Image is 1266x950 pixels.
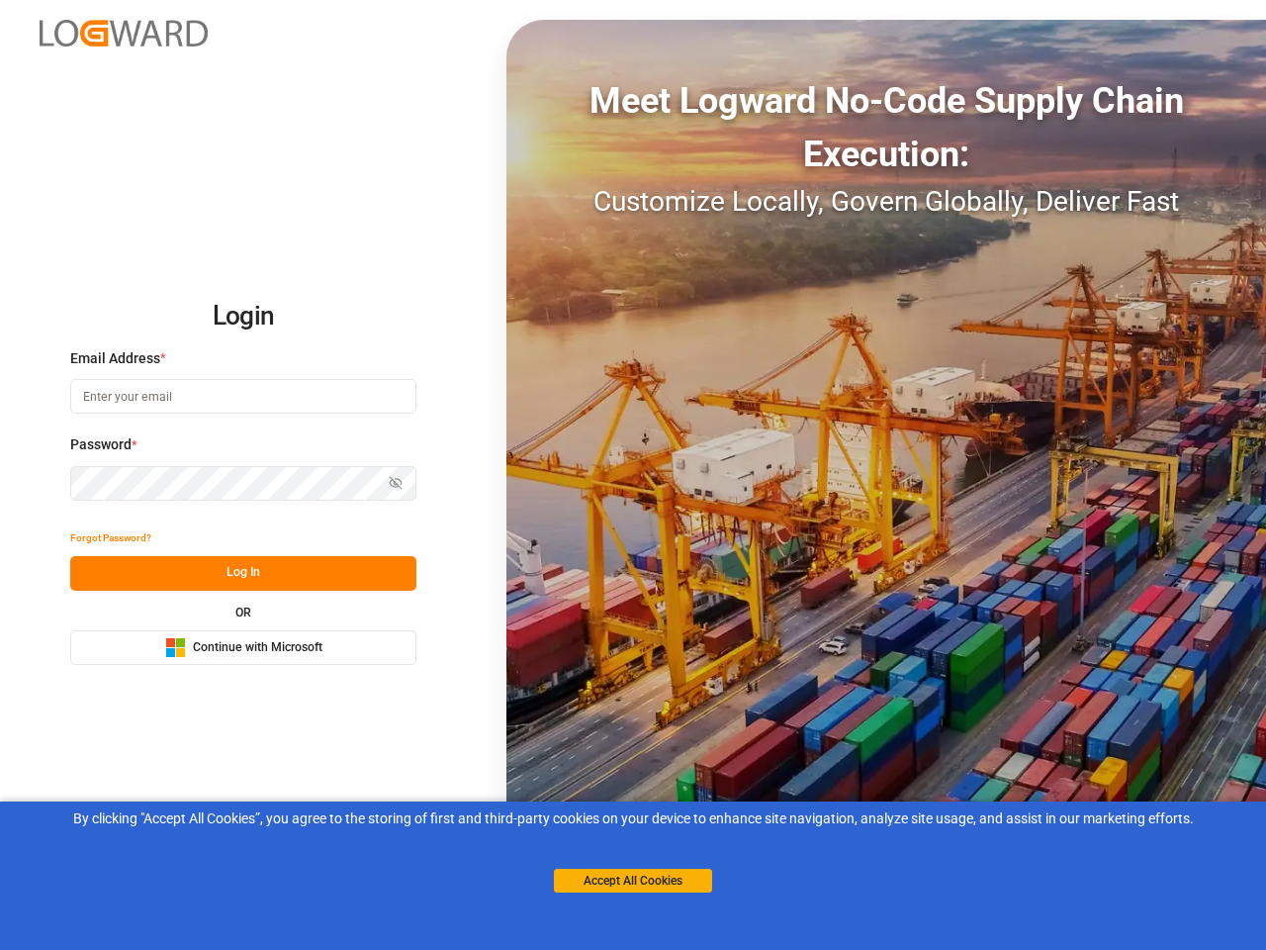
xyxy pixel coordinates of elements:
[70,348,160,369] span: Email Address
[14,808,1252,829] div: By clicking "Accept All Cookies”, you agree to the storing of first and third-party cookies on yo...
[235,607,251,618] small: OR
[506,74,1266,181] div: Meet Logward No-Code Supply Chain Execution:
[40,20,208,47] img: Logward_new_orange.png
[70,630,416,665] button: Continue with Microsoft
[70,434,132,455] span: Password
[70,285,416,348] h2: Login
[193,639,322,657] span: Continue with Microsoft
[554,869,712,893] button: Accept All Cookies
[70,379,416,414] input: Enter your email
[70,556,416,591] button: Log In
[506,181,1266,223] div: Customize Locally, Govern Globally, Deliver Fast
[70,522,151,556] button: Forgot Password?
